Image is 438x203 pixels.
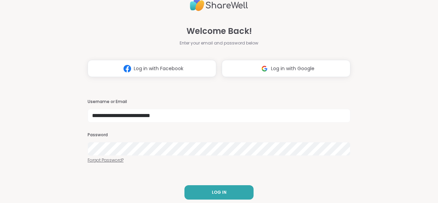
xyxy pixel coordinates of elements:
button: Log in with Google [222,60,350,77]
img: ShareWell Logomark [258,62,271,75]
span: LOG IN [212,189,227,195]
h3: Password [88,132,350,138]
a: Forgot Password? [88,157,350,163]
img: ShareWell Logomark [121,62,134,75]
button: Log in with Facebook [88,60,216,77]
span: Log in with Google [271,65,314,72]
button: LOG IN [184,185,254,200]
span: Log in with Facebook [134,65,183,72]
span: Enter your email and password below [180,40,258,46]
h3: Username or Email [88,99,350,105]
span: Welcome Back! [186,25,252,37]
